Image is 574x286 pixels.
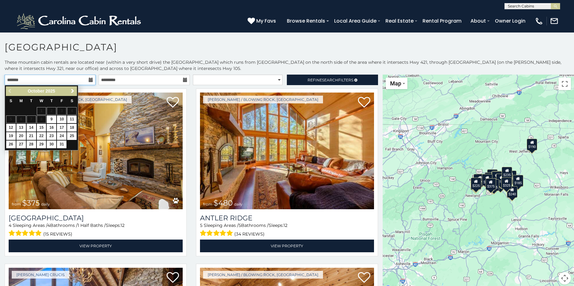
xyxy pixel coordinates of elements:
span: 5 [239,223,241,228]
a: [GEOGRAPHIC_DATA] [9,214,183,222]
span: $480 [214,198,233,207]
span: October [28,89,45,93]
img: Mountain Song Lodge [9,93,183,209]
h3: Mountain Song Lodge [9,214,183,222]
a: 25 [67,132,77,140]
span: 5 [200,223,202,228]
a: 22 [37,132,46,140]
span: 1 Half Baths / [78,223,106,228]
span: 4 [9,223,11,228]
div: $375 [486,178,496,190]
a: 18 [67,124,77,132]
a: Local Area Guide [331,15,380,26]
span: (15 reviews) [43,230,72,238]
a: 12 [6,124,16,132]
a: 29 [37,141,46,148]
span: 12 [283,223,287,228]
span: 12 [121,223,125,228]
span: Sunday [10,99,12,103]
a: Owner Login [492,15,529,26]
a: 9 [47,115,56,123]
a: 26 [6,141,16,148]
a: [PERSON_NAME] / Blowing Rock, [GEOGRAPHIC_DATA] [203,271,323,279]
button: Change map style [386,78,407,89]
a: 13 [16,124,26,132]
a: 23 [47,132,56,140]
a: Add to favorites [358,96,370,109]
div: $1,095 [474,174,487,186]
div: $190 [527,139,538,150]
a: 14 [27,124,36,132]
a: 24 [57,132,66,140]
a: Add to favorites [358,271,370,284]
span: Thursday [50,99,53,103]
div: $675 [492,171,502,183]
a: 27 [16,141,26,148]
span: Search [322,78,338,82]
a: Add to favorites [167,271,179,284]
button: Map camera controls [559,272,571,284]
div: $485 [485,172,495,184]
a: Mountain Song Lodge from $375 daily [9,93,183,209]
a: RefineSearchFilters [287,75,378,85]
img: White-1-2.png [15,12,144,30]
img: mail-regular-white.png [550,17,559,25]
div: $325 [501,177,512,189]
div: $451 [487,169,498,181]
div: Sleeping Areas / Bathrooms / Sleeps: [9,222,183,238]
a: 31 [57,141,66,148]
button: Toggle fullscreen view [559,78,571,90]
span: from [203,202,212,206]
div: Sleeping Areas / Bathrooms / Sleeps: [200,222,374,238]
span: Saturday [71,99,73,103]
span: Map [390,80,401,87]
a: 17 [57,124,66,132]
a: 15 [37,124,46,132]
a: 21 [27,132,36,140]
span: Refine Filters [308,78,353,82]
a: Add to favorites [167,96,179,109]
a: 10 [57,115,66,123]
a: 30 [47,141,56,148]
div: $395 [491,171,502,183]
a: View Property [200,240,374,252]
a: View Property [9,240,183,252]
a: 16 [47,124,56,132]
a: 28 [27,141,36,148]
span: Wednesday [40,99,43,103]
div: $235 [502,167,512,179]
a: Browse Rentals [284,15,328,26]
span: 4 [47,223,50,228]
span: from [12,202,21,206]
span: Next [70,89,75,93]
a: Real Estate [382,15,417,26]
span: My Favs [256,17,276,25]
a: Antler Ridge from $480 daily [200,93,374,209]
div: $225 [471,178,481,189]
img: Antler Ridge [200,93,374,209]
div: $240 [507,186,517,198]
span: $375 [22,198,40,207]
a: 11 [67,115,77,123]
div: $185 [513,175,523,187]
a: My Favs [248,17,278,25]
span: Monday [19,99,23,103]
a: Antler Ridge [200,214,374,222]
a: About [467,15,489,26]
a: [PERSON_NAME] Crucis [12,271,69,279]
img: phone-regular-white.png [535,17,543,25]
div: $205 [482,174,493,186]
a: 20 [16,132,26,140]
a: Next [69,87,76,95]
a: 19 [6,132,16,140]
span: (34 reviews) [234,230,265,238]
span: daily [234,202,243,206]
span: 2025 [45,89,55,93]
a: Rental Program [419,15,465,26]
span: Friday [61,99,63,103]
a: [PERSON_NAME] / Blowing Rock, [GEOGRAPHIC_DATA] [203,96,323,103]
span: Tuesday [30,99,32,103]
span: daily [41,202,50,206]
